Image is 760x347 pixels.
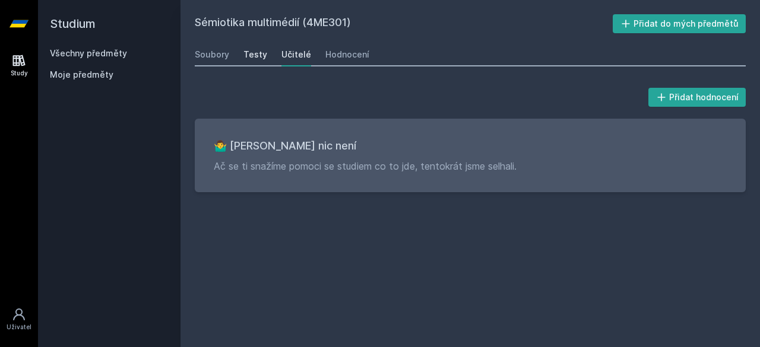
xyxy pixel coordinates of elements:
a: Uživatel [2,301,36,338]
button: Přidat do mých předmětů [613,14,746,33]
span: Moje předměty [50,69,113,81]
a: Učitelé [281,43,311,66]
h3: 🤷‍♂️ [PERSON_NAME] nic není [214,138,727,154]
div: Testy [243,49,267,61]
a: Všechny předměty [50,48,127,58]
div: Soubory [195,49,229,61]
a: Testy [243,43,267,66]
p: Ač se ti snažíme pomoci se studiem co to jde, tentokrát jsme selhali. [214,159,727,173]
div: Hodnocení [325,49,369,61]
div: Učitelé [281,49,311,61]
div: Study [11,69,28,78]
a: Study [2,47,36,84]
a: Hodnocení [325,43,369,66]
button: Přidat hodnocení [648,88,746,107]
div: Uživatel [7,323,31,332]
a: Soubory [195,43,229,66]
h2: Sémiotika multimédií (4ME301) [195,14,613,33]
